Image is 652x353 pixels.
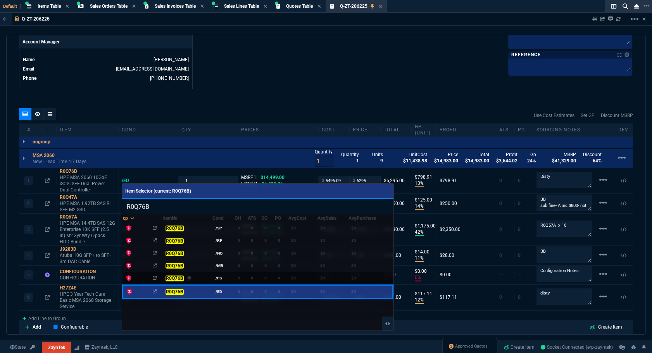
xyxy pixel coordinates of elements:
td: /RF [212,235,235,247]
td: 0 [248,247,261,260]
td: 0 [261,247,274,260]
td: 0 [248,285,261,299]
td: 0 [275,272,288,285]
div: Cond [212,215,224,222]
div: PO [275,215,281,222]
mark: R0Q76B [166,238,183,244]
td: 0 [261,222,274,234]
td: 0 [261,235,274,247]
div: AvgCost [288,215,306,222]
input: Search Variants... [122,199,393,214]
nx-icon: Open In Opposite Panel [152,263,156,268]
td: 0 [235,285,248,299]
td: 0 [261,285,274,299]
td: /MR [212,260,235,272]
td: $0 [288,285,317,299]
td: 0 [275,235,288,247]
td: 0 [235,272,248,285]
td: $0 [317,235,348,247]
td: 0 [275,247,288,260]
div: AvgSales [317,215,336,222]
td: 0 [235,222,248,234]
td: $0 [348,222,393,234]
mark: R0Q76B [166,276,183,281]
td: $0 [348,285,393,299]
td: 0 [261,260,274,272]
mark: R0Q76B [166,226,183,231]
td: 0 [248,260,261,272]
td: $0 [317,260,348,272]
td: 0 [275,260,288,272]
mark: R0Q76B [166,263,183,269]
nx-icon: Open In Opposite Panel [152,226,156,231]
td: /NO [212,247,235,260]
div: SO [261,215,267,222]
td: 0 [248,222,261,234]
td: $0 [288,222,317,234]
td: $0 [288,247,317,260]
td: $0 [348,235,393,247]
td: /FS [212,272,235,285]
mark: R0Q76B [166,289,183,295]
td: 0 [261,272,274,285]
nx-icon: Open In Opposite Panel [152,289,156,294]
td: /ED [212,285,235,299]
td: /SP [212,222,235,234]
td: $0 [288,260,317,272]
div: OH [235,215,241,222]
td: 0 [248,272,261,285]
td: 0 [235,235,248,247]
td: $0 [317,285,348,299]
td: $0 [317,222,348,234]
td: 0 [235,260,248,272]
td: 0 [275,222,288,234]
td: $0 [348,260,393,272]
td: $0 [288,272,317,285]
td: 0 [235,247,248,260]
div: cp [122,215,128,222]
td: $0 [348,272,393,285]
td: $0 [317,272,348,285]
div: ItemNo [162,215,178,222]
td: $0 [288,235,317,247]
td: $0 [317,247,348,260]
div: ATS [248,215,256,222]
td: 0 [275,285,288,299]
div: AvgPurchase [348,215,376,222]
nx-icon: Open In Opposite Panel [152,251,156,256]
td: 0 [248,235,261,247]
nx-icon: Open In Opposite Panel [152,238,156,243]
mark: R0Q76B [166,251,183,256]
nx-icon: Open In Opposite Panel [152,276,156,281]
td: $0 [348,247,393,260]
span: Item Selector (current: R0Q76B) [125,188,191,194]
